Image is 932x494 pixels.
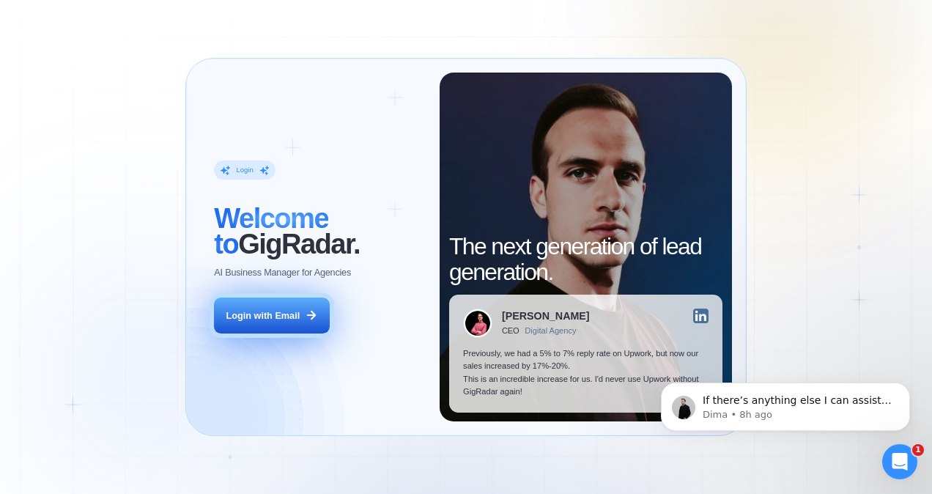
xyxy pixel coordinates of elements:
[449,234,722,285] h2: The next generation of lead generation.
[463,347,709,399] p: Previously, we had a 5% to 7% reply rate on Upwork, but now our sales increased by 17%-20%. This ...
[525,326,576,336] div: Digital Agency
[912,444,924,456] span: 1
[214,266,351,279] p: AI Business Manager for Agencies
[214,202,328,259] span: Welcome to
[502,326,519,336] div: CEO
[639,352,932,454] iframe: Intercom notifications message
[502,311,590,321] div: [PERSON_NAME]
[214,298,329,333] button: Login with Email
[237,166,254,175] div: Login
[882,444,917,479] iframe: Intercom live chat
[214,205,426,257] h2: ‍ GigRadar.
[226,309,300,322] div: Login with Email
